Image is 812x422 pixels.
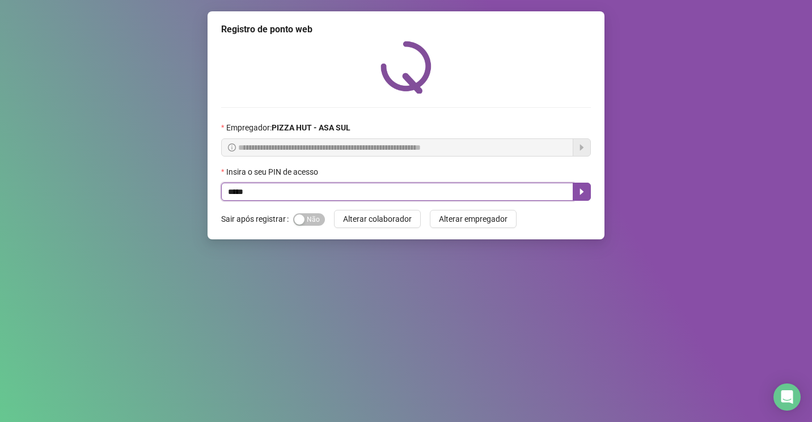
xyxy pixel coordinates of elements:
[343,213,412,225] span: Alterar colaborador
[221,23,591,36] div: Registro de ponto web
[221,166,325,178] label: Insira o seu PIN de acesso
[226,121,350,134] span: Empregador :
[773,383,801,411] div: Open Intercom Messenger
[439,213,508,225] span: Alterar empregador
[430,210,517,228] button: Alterar empregador
[577,187,586,196] span: caret-right
[228,144,236,151] span: info-circle
[334,210,421,228] button: Alterar colaborador
[380,41,432,94] img: QRPoint
[272,123,350,132] strong: PIZZA HUT - ASA SUL
[221,210,293,228] label: Sair após registrar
